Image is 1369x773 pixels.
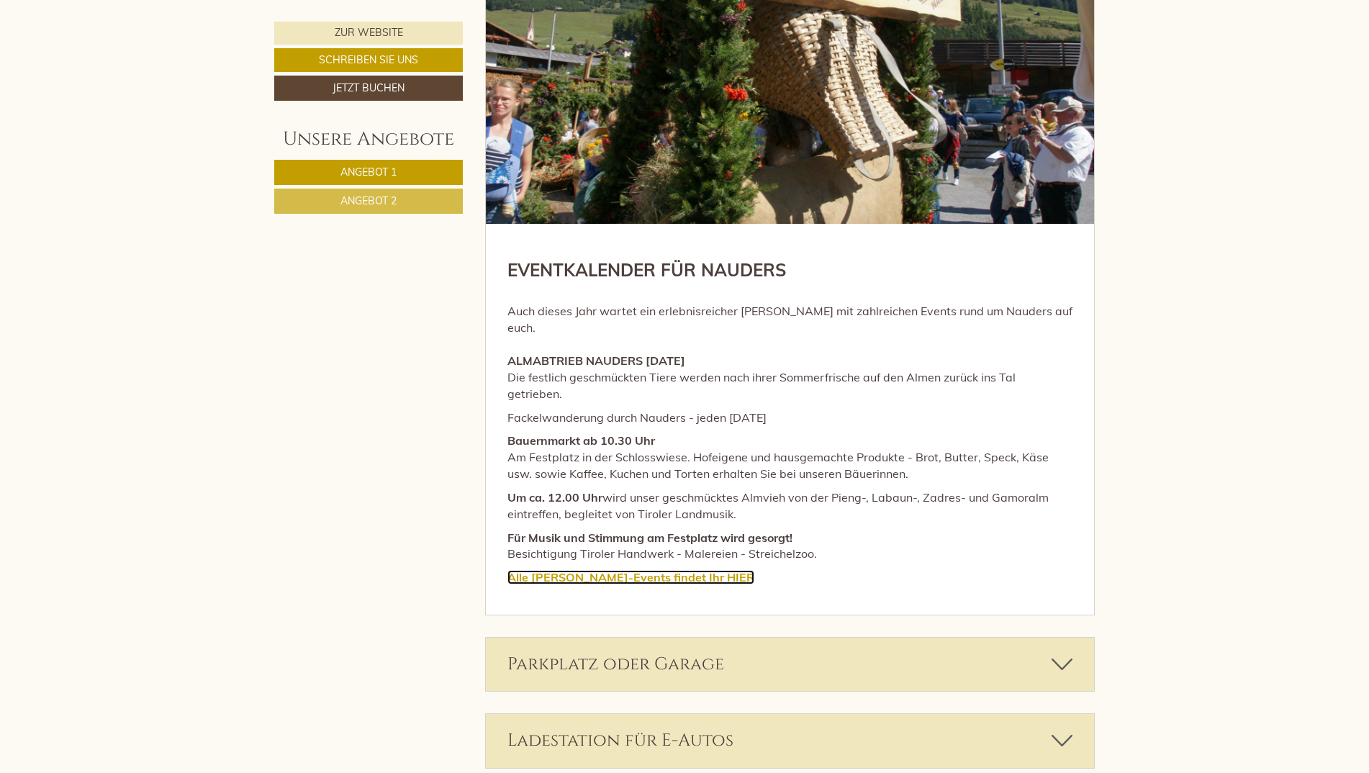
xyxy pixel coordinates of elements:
strong: Alle [PERSON_NAME]-Events findet Ihr [507,570,724,584]
div: Ladestation für E-Autos [486,714,1095,767]
div: Unsere Angebote [274,126,463,153]
span: Angebot 1 [340,166,397,178]
a: Jetzt buchen [274,76,463,101]
a: Schreiben Sie uns [274,48,463,72]
p: Am Festplatz in der Schlosswiese. Hofeigene und hausgemachte Produkte - Brot, Butter, Speck, Käse... [507,433,1073,482]
p: Besichtigung Tiroler Handwerk - Malereien - Streichelzoo. [507,530,1073,563]
a: Zur Website [274,22,463,45]
div: Parkplatz oder Garage [486,638,1095,691]
strong: HIER [727,570,754,584]
strong: Für Musik und Stimmung am Festplatz wird gesorgt! [507,530,792,545]
p: Fackelwanderung durch Nauders - jeden [DATE] [507,410,1073,426]
strong: EVENTKALENDER FÜR NAUDERS [507,259,786,281]
strong: Um ca. 12.00 Uhr [507,490,602,505]
a: Alle [PERSON_NAME]-Events findet Ihr HIER [507,570,754,584]
p: Auch dieses Jahr wartet ein erlebnisreicher [PERSON_NAME] mit zahlreichen Events rund um Nauders ... [507,287,1073,402]
span: Angebot 2 [340,194,397,207]
p: wird unser geschmücktes Almvieh von der Pieng-, Labaun-, Zadres- und Gamoralm eintreffen, begleit... [507,489,1073,523]
strong: Bauernmarkt ab 10.30 Uhr [507,433,655,448]
strong: ALMABTRIEB NAUDERS [DATE] [507,353,685,368]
